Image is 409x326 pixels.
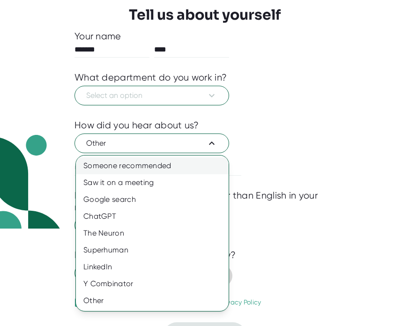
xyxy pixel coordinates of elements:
div: Someone recommended [76,157,229,174]
div: The Neuron [76,225,229,242]
div: ChatGPT [76,208,229,225]
div: Other [76,292,229,309]
div: Saw it on a meeting [76,174,229,191]
div: Superhuman [76,242,229,259]
div: Y Combinator [76,275,229,292]
div: Google search [76,191,229,208]
div: LinkedIn [76,259,229,275]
